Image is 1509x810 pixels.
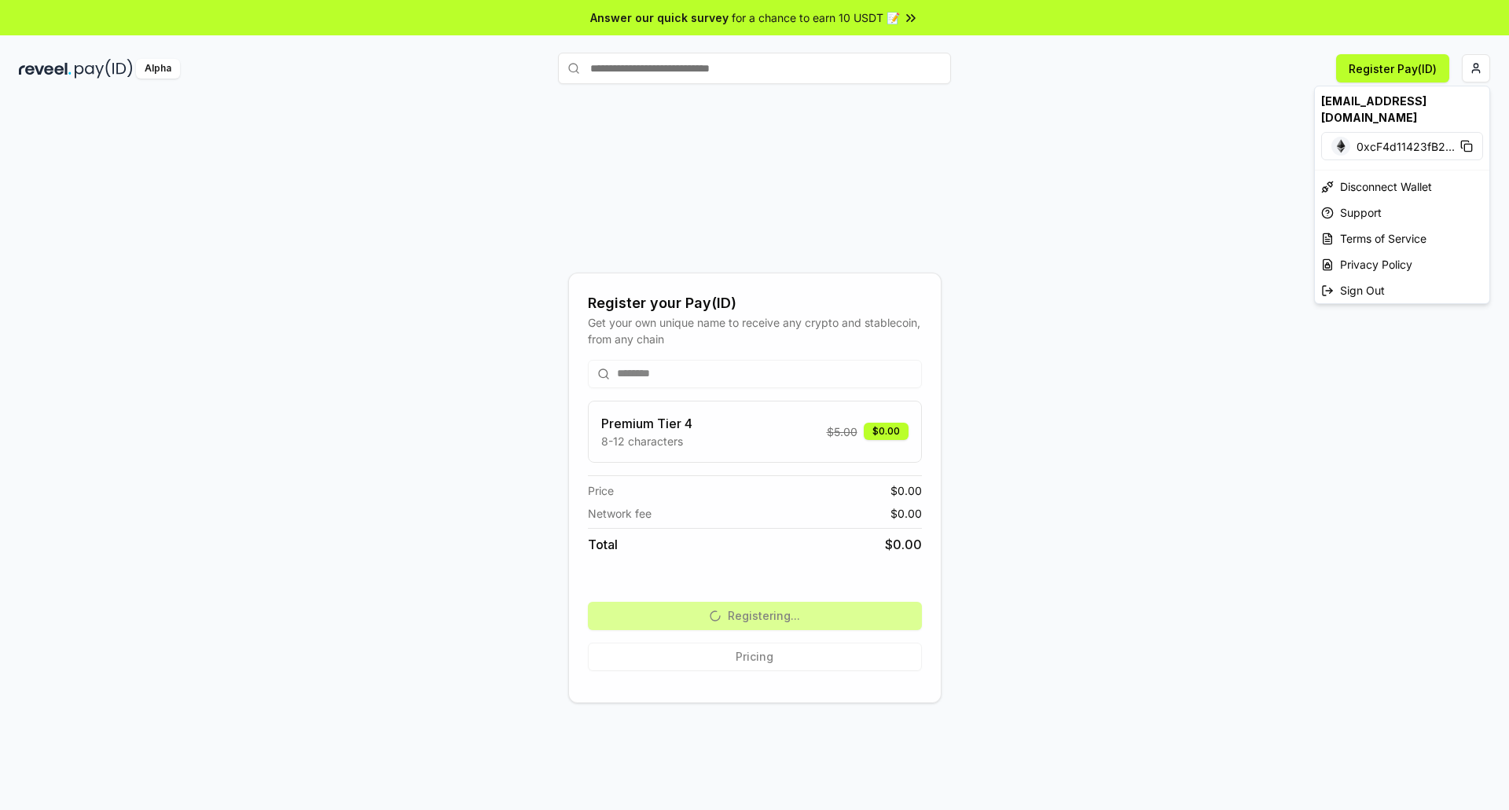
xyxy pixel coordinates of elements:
div: [EMAIL_ADDRESS][DOMAIN_NAME] [1315,86,1489,132]
a: Support [1315,200,1489,225]
span: 0xcF4d11423fB2 ... [1357,138,1455,155]
div: Disconnect Wallet [1315,174,1489,200]
a: Privacy Policy [1315,251,1489,277]
div: Sign Out [1315,277,1489,303]
img: Ethereum [1331,137,1350,156]
a: Terms of Service [1315,225,1489,251]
